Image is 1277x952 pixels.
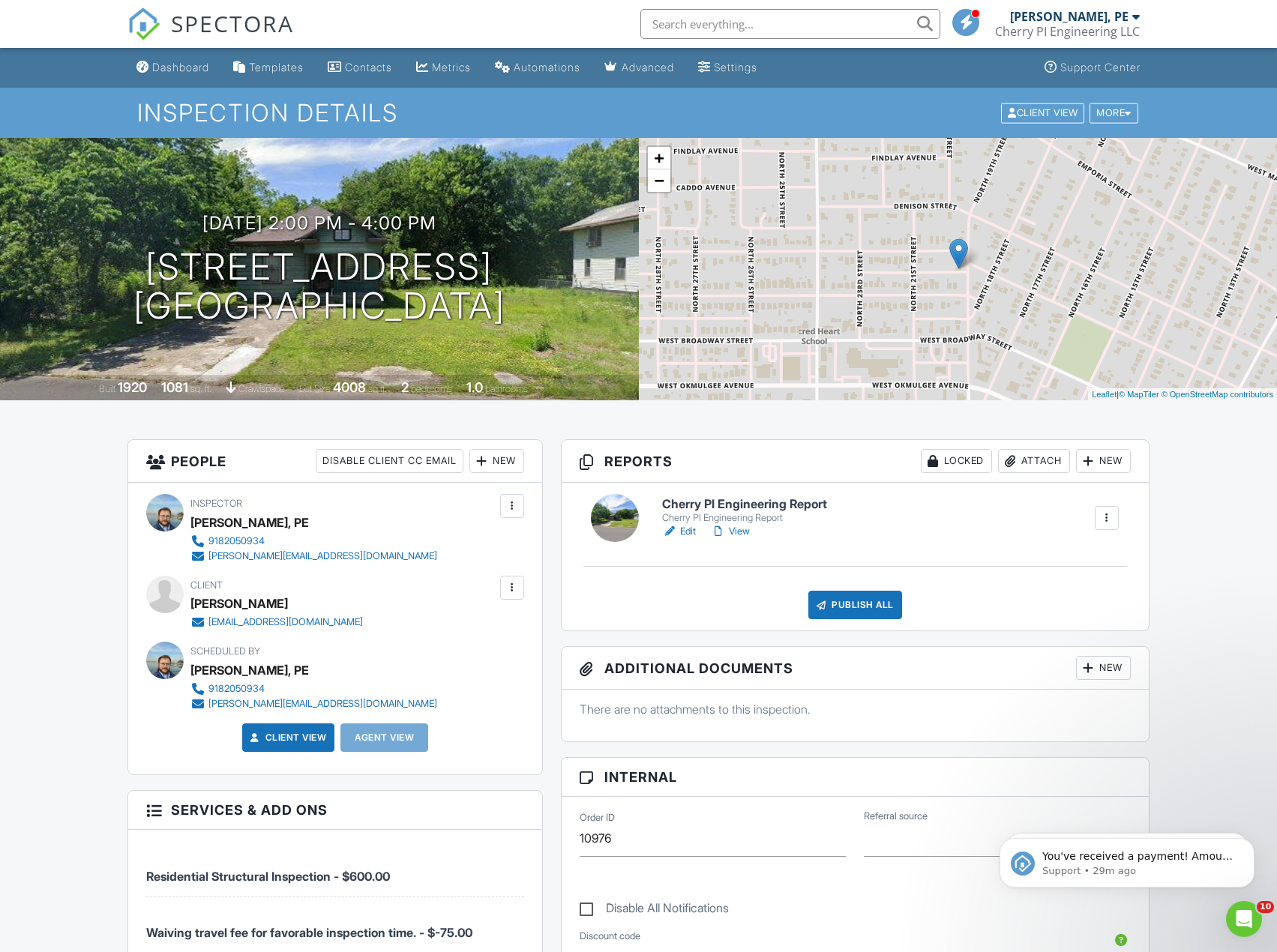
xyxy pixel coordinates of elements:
[1119,390,1159,399] a: © MapTiler
[580,701,1131,717] p: There are no attachments to this inspection.
[118,379,147,395] div: 1920
[190,681,437,696] a: 9182050934
[190,498,242,509] span: Inspector
[299,383,331,394] span: Lot Size
[432,61,471,73] div: Metrics
[1076,656,1131,680] div: New
[127,7,160,40] img: The Best Home Inspection Software - Spectora
[864,810,928,823] label: Referral source
[208,550,437,562] div: [PERSON_NAME][EMAIL_ADDRESS][DOMAIN_NAME]
[714,61,757,73] div: Settings
[562,647,1149,690] h3: Additional Documents
[411,383,452,394] span: bedrooms
[662,512,827,524] div: Cherry PI Engineering Report
[171,7,294,39] span: SPECTORA
[580,901,729,920] label: Disable All Notifications
[333,379,366,395] div: 4008
[161,379,188,395] div: 1081
[514,61,580,73] div: Automations
[410,54,477,82] a: Metrics
[190,696,437,711] a: [PERSON_NAME][EMAIL_ADDRESS][DOMAIN_NAME]
[368,383,387,394] span: sq.ft.
[227,54,310,82] a: Templates
[128,791,542,830] h3: Services & Add ons
[190,579,223,591] span: Client
[152,61,209,73] div: Dashboard
[648,169,670,192] a: Zoom out
[133,247,505,327] h1: [STREET_ADDRESS] [GEOGRAPHIC_DATA]
[1226,901,1262,937] iframe: Intercom live chat
[238,383,285,394] span: crawlspace
[99,383,115,394] span: Built
[1076,449,1131,473] div: New
[1090,103,1138,123] div: More
[921,449,992,473] div: Locked
[316,449,463,473] div: Disable Client CC Email
[485,383,528,394] span: bathrooms
[208,616,363,628] div: [EMAIL_ADDRESS][DOMAIN_NAME]
[345,61,392,73] div: Contacts
[146,925,472,940] span: Waiving travel fee for favorable inspection time. - $-75.00
[598,54,680,82] a: Advanced
[562,758,1149,797] h3: Internal
[401,379,409,395] div: 2
[190,511,309,534] div: [PERSON_NAME], PE
[208,535,265,547] div: 9182050934
[190,592,288,615] div: [PERSON_NAME]
[190,534,437,549] a: 9182050934
[190,645,260,657] span: Scheduled By
[146,869,390,884] span: Residential Structural Inspection - $600.00
[662,524,696,539] a: Edit
[1001,103,1084,123] div: Client View
[249,61,304,73] div: Templates
[247,730,327,745] a: Client View
[1092,390,1117,399] a: Leaflet
[580,930,640,943] label: Discount code
[1257,901,1274,913] span: 10
[1162,390,1273,399] a: © OpenStreetMap contributors
[1060,61,1141,73] div: Support Center
[692,54,763,82] a: Settings
[130,54,215,82] a: Dashboard
[190,615,363,630] a: [EMAIL_ADDRESS][DOMAIN_NAME]
[662,498,827,524] a: Cherry PI Engineering Report Cherry PI Engineering Report
[137,100,1140,126] h1: Inspection Details
[128,440,542,483] h3: People
[202,213,436,233] h3: [DATE] 2:00 pm - 4:00 pm
[648,147,670,169] a: Zoom in
[466,379,483,395] div: 1.0
[208,683,265,695] div: 9182050934
[1039,54,1147,82] a: Support Center
[995,24,1140,39] div: Cherry PI Engineering LLC
[208,698,437,710] div: [PERSON_NAME][EMAIL_ADDRESS][DOMAIN_NAME]
[622,61,674,73] div: Advanced
[469,449,524,473] div: New
[662,498,827,511] h6: Cherry PI Engineering Report
[808,591,902,619] div: Publish All
[977,807,1277,912] iframe: Intercom notifications message
[1088,388,1277,401] div: |
[146,841,524,897] li: Service: Residential Structural Inspection
[640,9,940,39] input: Search everything...
[190,659,309,681] div: [PERSON_NAME], PE
[322,54,398,82] a: Contacts
[1000,106,1088,118] a: Client View
[562,440,1149,483] h3: Reports
[190,549,437,564] a: [PERSON_NAME][EMAIL_ADDRESS][DOMAIN_NAME]
[190,383,211,394] span: sq. ft.
[1010,9,1129,24] div: [PERSON_NAME], PE
[127,20,294,52] a: SPECTORA
[711,524,750,539] a: View
[489,54,586,82] a: Automations (Basic)
[998,449,1070,473] div: Attach
[580,811,615,825] label: Order ID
